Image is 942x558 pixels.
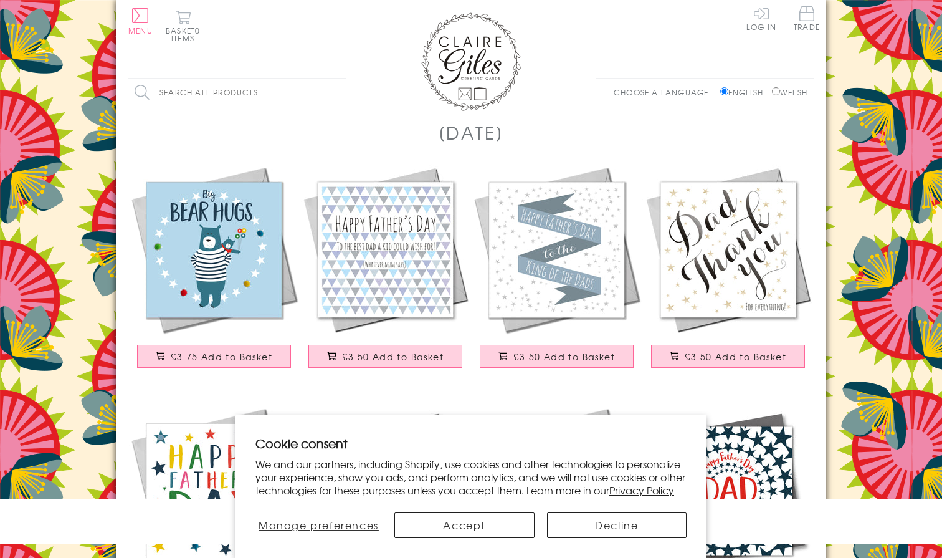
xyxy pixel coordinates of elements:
[651,345,806,368] button: £3.50 Add to Basket
[513,350,615,363] span: £3.50 Add to Basket
[609,483,674,498] a: Privacy Policy
[720,87,769,98] label: English
[171,350,272,363] span: £3.75 Add to Basket
[255,512,382,538] button: Manage preferences
[171,25,200,44] span: 0 items
[746,6,776,31] a: Log In
[794,6,820,33] a: Trade
[334,79,346,107] input: Search
[480,345,634,368] button: £3.50 Add to Basket
[128,8,153,34] button: Menu
[439,120,504,145] h1: [DATE]
[342,350,444,363] span: £3.50 Add to Basket
[772,87,807,98] label: Welsh
[128,164,300,380] a: Father's Day Card, Daddy Bear, Big Bear Hugs, Embellished with colourful pompoms £3.75 Add to Basket
[255,435,687,452] h2: Cookie consent
[772,87,780,95] input: Welsh
[308,345,463,368] button: £3.50 Add to Basket
[255,458,687,496] p: We and our partners, including Shopify, use cookies and other technologies to personalize your ex...
[471,164,642,335] img: Father's Day Card, King of Dads
[259,517,379,532] span: Manage preferences
[614,87,718,98] p: Choose a language:
[685,350,786,363] span: £3.50 Add to Basket
[394,512,535,538] button: Accept
[794,6,820,31] span: Trade
[642,164,814,335] img: Father's Day Card, Gold Stars, Dad, Thank You for Everything
[547,512,687,538] button: Decline
[720,87,728,95] input: English
[166,10,200,42] button: Basket0 items
[471,164,642,380] a: Father's Day Card, King of Dads £3.50 Add to Basket
[642,164,814,380] a: Father's Day Card, Gold Stars, Dad, Thank You for Everything £3.50 Add to Basket
[128,79,346,107] input: Search all products
[421,12,521,111] img: Claire Giles Greetings Cards
[128,164,300,335] img: Father's Day Card, Daddy Bear, Big Bear Hugs, Embellished with colourful pompoms
[128,25,153,36] span: Menu
[300,164,471,380] a: Father's Day Card, Best Dad a Kid Could Wish For £3.50 Add to Basket
[300,164,471,335] img: Father's Day Card, Best Dad a Kid Could Wish For
[137,345,292,368] button: £3.75 Add to Basket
